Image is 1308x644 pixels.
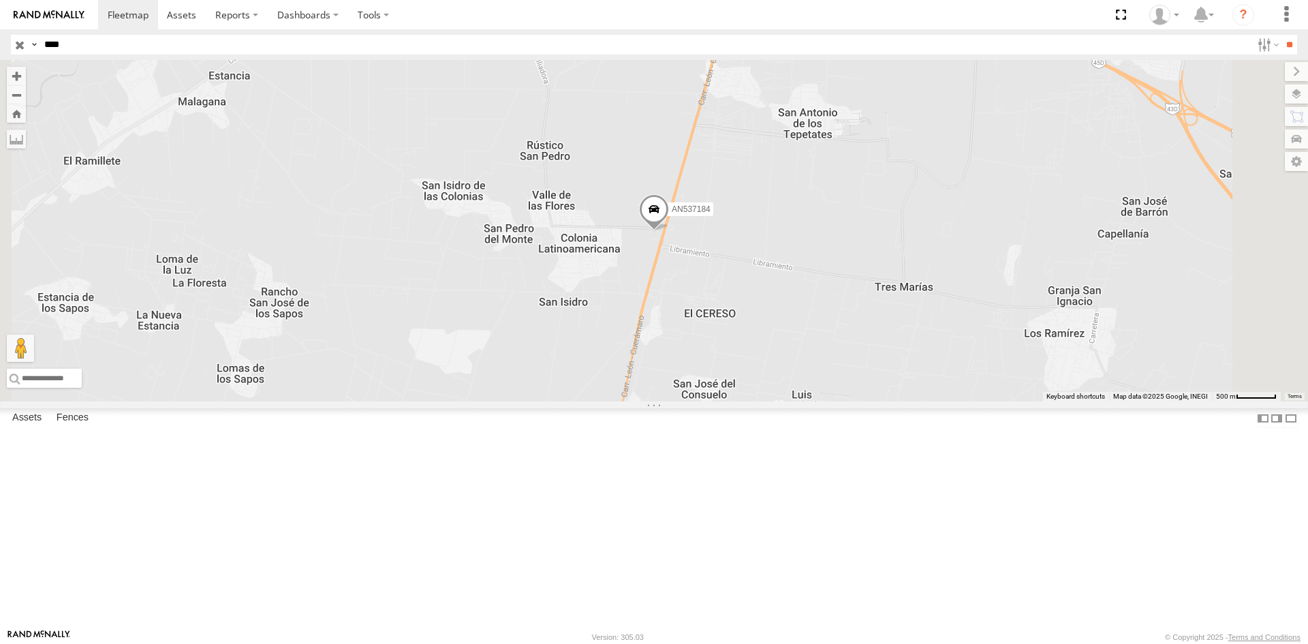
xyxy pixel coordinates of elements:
[1256,408,1270,428] label: Dock Summary Table to the Left
[1228,633,1301,641] a: Terms and Conditions
[1232,4,1254,26] i: ?
[1216,393,1236,400] span: 500 m
[50,409,95,428] label: Fences
[7,630,70,644] a: Visit our Website
[1046,392,1105,401] button: Keyboard shortcuts
[1165,633,1301,641] div: © Copyright 2025 -
[592,633,644,641] div: Version: 305.03
[1284,408,1298,428] label: Hide Summary Table
[7,67,26,85] button: Zoom in
[7,129,26,149] label: Measure
[29,35,40,55] label: Search Query
[1270,408,1283,428] label: Dock Summary Table to the Right
[7,104,26,123] button: Zoom Home
[1144,5,1184,25] div: Juan Menchaca
[7,85,26,104] button: Zoom out
[1113,393,1208,400] span: Map data ©2025 Google, INEGI
[14,10,84,20] img: rand-logo.svg
[1212,392,1281,401] button: Map Scale: 500 m per 56 pixels
[5,409,48,428] label: Assets
[1288,394,1302,399] a: Terms
[1252,35,1281,55] label: Search Filter Options
[7,335,34,362] button: Drag Pegman onto the map to open Street View
[1285,152,1308,171] label: Map Settings
[672,204,711,214] span: AN537184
